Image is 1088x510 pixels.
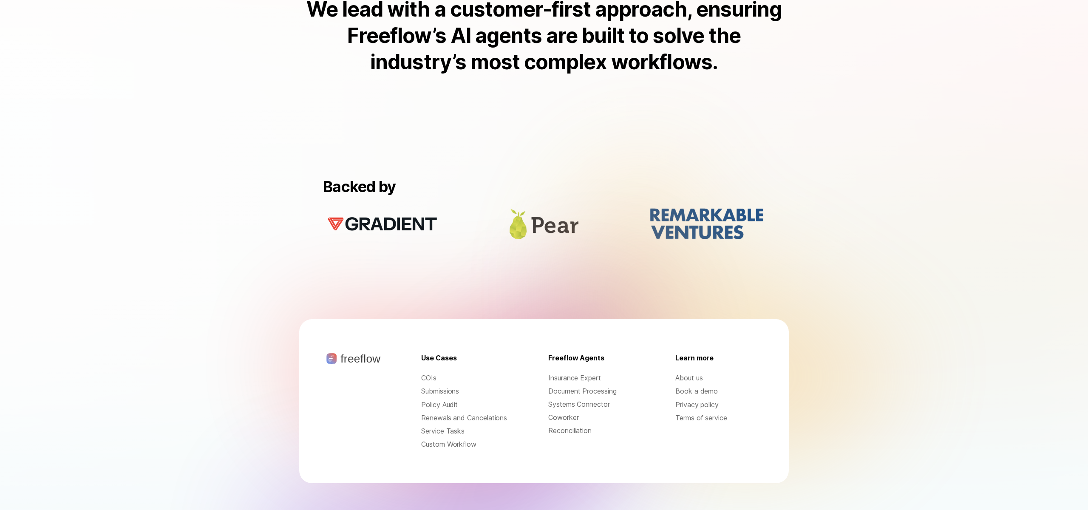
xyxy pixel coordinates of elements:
p: Freeflow Agents [548,353,604,363]
p: Learn more [675,353,714,363]
div: Systems Connector [548,399,635,409]
a: Submissions [421,386,507,396]
div: Insurance Expert [548,373,635,383]
div: Document Processing [548,386,635,396]
a: Policy Audit [421,400,507,410]
p: freeflow [340,353,380,364]
a: Renewals and Cancelations [421,413,507,423]
a: Service Tasks [421,426,507,436]
div: Reconciliation [548,426,635,436]
p: Use Cases [421,353,456,363]
a: About us [675,373,762,383]
a: Terms of service [675,413,762,423]
a: Privacy policy [675,400,762,410]
a: COIs [421,373,507,383]
div: Coworker [548,413,635,422]
a: Custom Workflow [421,439,507,449]
a: Book a demo [675,386,762,396]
